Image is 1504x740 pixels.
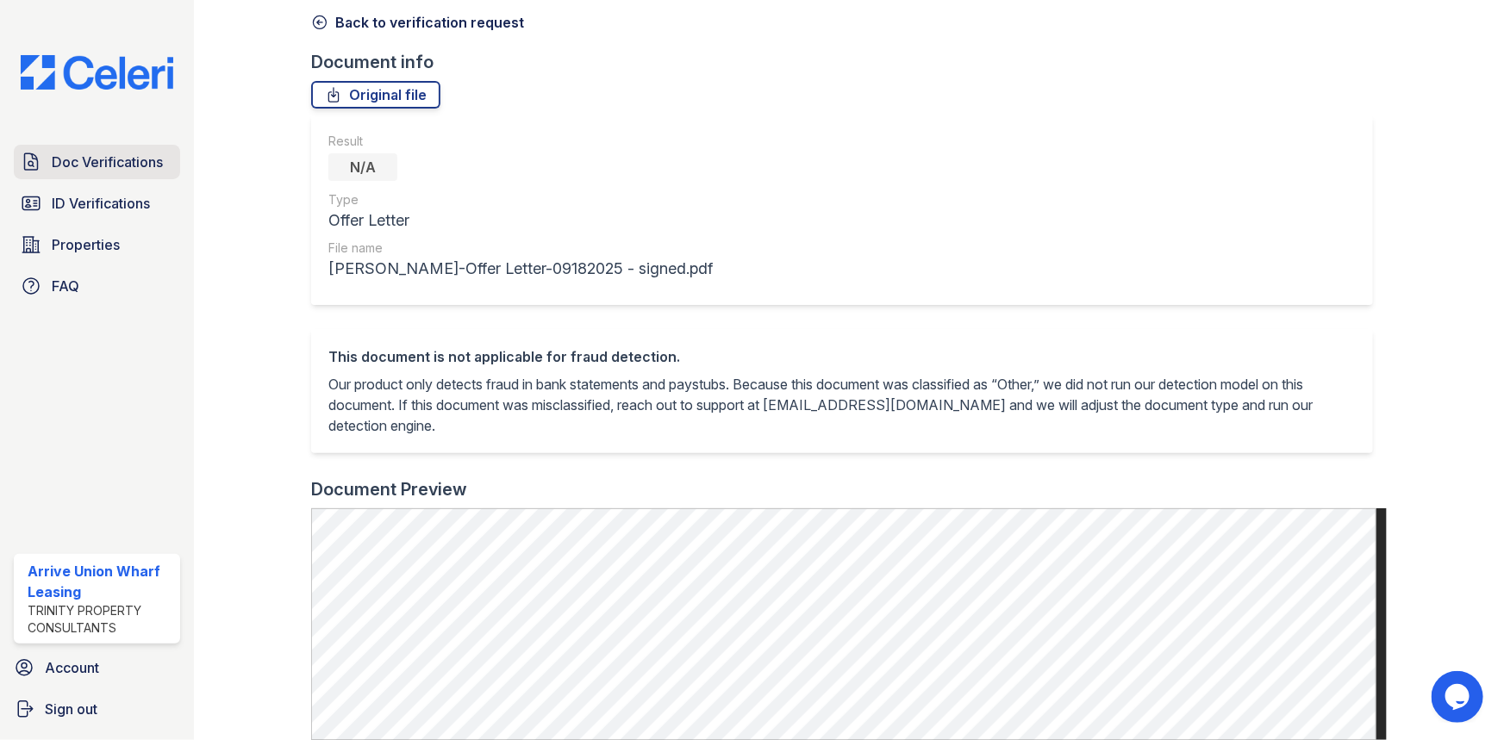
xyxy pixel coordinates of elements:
a: Properties [14,227,180,262]
a: Sign out [7,692,187,726]
a: Original file [311,81,440,109]
span: Account [45,657,99,678]
div: File name [328,239,713,257]
div: Result [328,133,713,150]
div: Document info [311,50,1387,74]
div: [PERSON_NAME]-Offer Letter-09182025 - signed.pdf [328,257,713,281]
div: Trinity Property Consultants [28,602,173,637]
a: FAQ [14,269,180,303]
span: Sign out [45,699,97,719]
div: Arrive Union Wharf Leasing [28,561,173,602]
span: ID Verifications [52,193,150,214]
a: Back to verification request [311,12,524,33]
div: Type [328,191,713,208]
iframe: chat widget [1432,671,1487,723]
img: CE_Logo_Blue-a8612792a0a2168367f1c8372b55b34899dd931a85d93a1a3d3e32e68fde9ad4.png [7,55,187,90]
a: Doc Verifications [14,145,180,179]
a: ID Verifications [14,186,180,221]
div: N/A [328,153,397,181]
p: Our product only detects fraud in bank statements and paystubs. Because this document was classif... [328,374,1356,436]
div: Offer Letter [328,208,713,233]
div: This document is not applicable for fraud detection. [328,346,1356,367]
div: Document Preview [311,477,467,501]
span: Properties [52,234,120,255]
a: Account [7,650,187,685]
span: Doc Verifications [52,152,163,172]
span: FAQ [52,276,79,296]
